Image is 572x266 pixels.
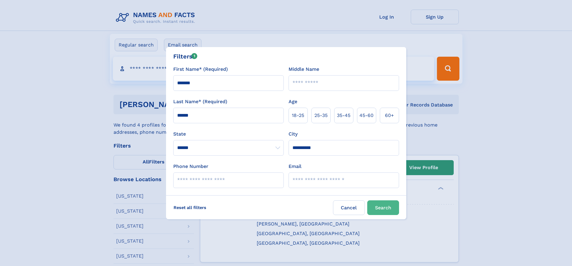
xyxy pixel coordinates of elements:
[292,112,304,119] span: 18‑25
[289,163,301,170] label: Email
[289,66,319,73] label: Middle Name
[173,52,198,61] div: Filters
[173,163,208,170] label: Phone Number
[367,200,399,215] button: Search
[333,200,365,215] label: Cancel
[359,112,374,119] span: 45‑60
[289,130,298,138] label: City
[385,112,394,119] span: 60+
[173,130,284,138] label: State
[173,66,228,73] label: First Name* (Required)
[314,112,328,119] span: 25‑35
[173,98,227,105] label: Last Name* (Required)
[289,98,297,105] label: Age
[170,200,210,215] label: Reset all filters
[337,112,350,119] span: 35‑45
